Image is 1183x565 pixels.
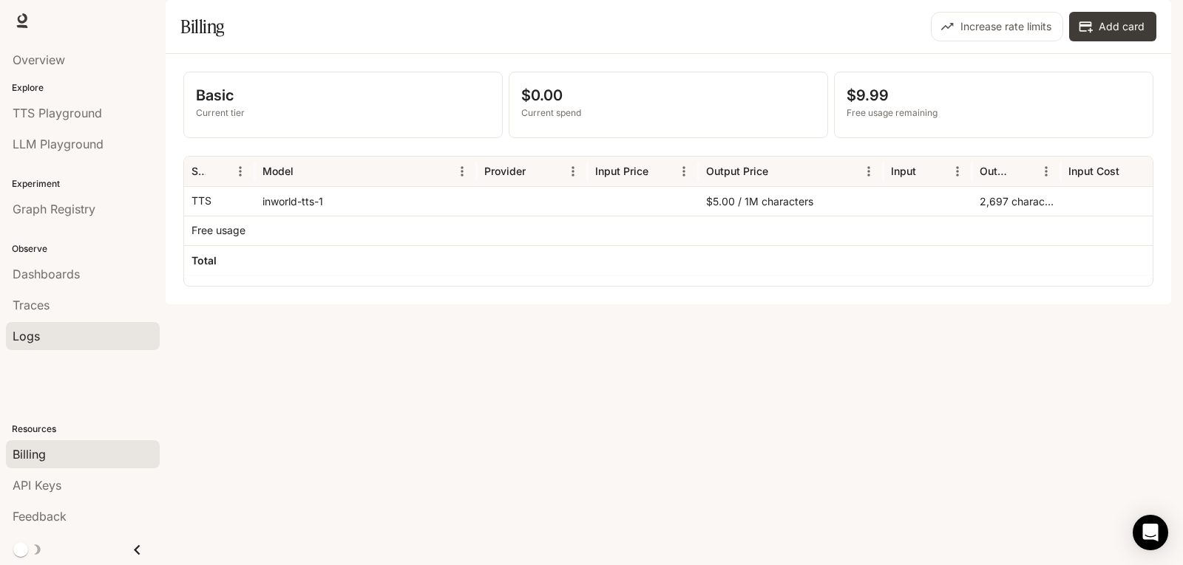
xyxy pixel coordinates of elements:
div: Input [891,165,916,177]
button: Menu [562,160,584,182]
p: $0.00 [521,84,816,106]
p: Basic [196,84,490,106]
div: $5.00 / 1M characters [699,186,884,216]
div: Model [262,165,294,177]
div: Provider [484,165,526,177]
p: Free usage remaining [847,106,1141,120]
p: Current spend [521,106,816,120]
button: Sort [295,160,317,182]
div: Input Price [595,165,648,177]
p: TTS [191,194,211,208]
button: Sort [207,160,229,182]
button: Sort [918,160,940,182]
div: 2,697 characters [972,186,1061,216]
div: Input Cost [1068,165,1119,177]
div: Service [191,165,206,177]
div: Output Price [706,165,768,177]
p: Current tier [196,106,490,120]
p: Free usage [191,223,245,238]
div: inworld-tts-1 [255,186,477,216]
button: Menu [1146,160,1168,182]
button: Menu [1035,160,1057,182]
button: Add card [1069,12,1156,41]
button: Sort [1121,160,1143,182]
button: Menu [673,160,695,182]
button: Sort [527,160,549,182]
button: Menu [946,160,969,182]
p: $9.99 [847,84,1141,106]
div: Open Intercom Messenger [1133,515,1168,550]
button: Sort [1013,160,1035,182]
button: Sort [770,160,792,182]
h1: Billing [180,12,224,41]
button: Increase rate limits [931,12,1063,41]
h6: Total [191,253,217,268]
button: Sort [650,160,672,182]
button: Menu [229,160,251,182]
div: Output [980,165,1011,177]
button: Menu [451,160,473,182]
button: Menu [858,160,880,182]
